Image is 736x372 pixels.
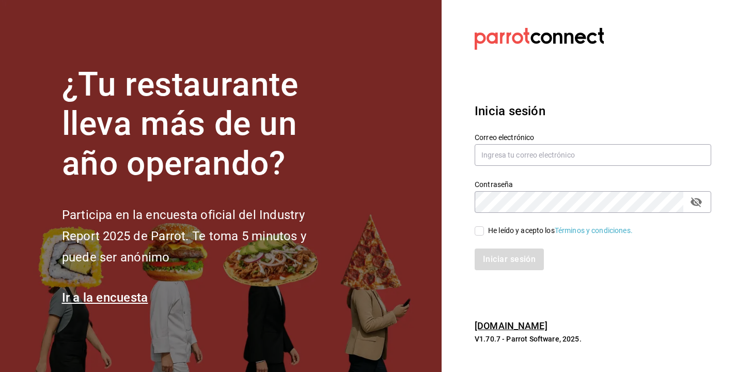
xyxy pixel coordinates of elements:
[475,133,711,141] label: Correo electrónico
[475,320,547,331] a: [DOMAIN_NAME]
[62,205,341,268] h2: Participa en la encuesta oficial del Industry Report 2025 de Parrot. Te toma 5 minutos y puede se...
[488,225,633,236] div: He leído y acepto los
[475,144,711,166] input: Ingresa tu correo electrónico
[475,334,711,344] p: V1.70.7 - Parrot Software, 2025.
[555,226,633,235] a: Términos y condiciones.
[687,193,705,211] button: passwordField
[62,290,148,305] a: Ir a la encuesta
[475,102,711,120] h3: Inicia sesión
[475,180,711,188] label: Contraseña
[62,65,341,184] h1: ¿Tu restaurante lleva más de un año operando?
